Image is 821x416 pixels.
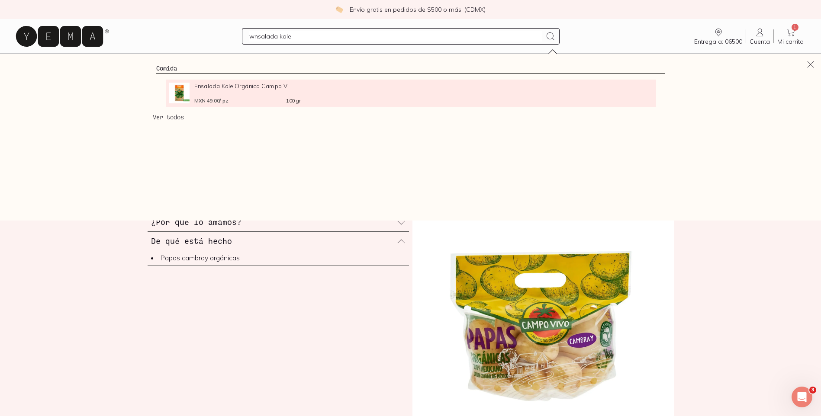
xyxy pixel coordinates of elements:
[777,38,804,45] span: Mi carrito
[169,83,190,103] img: Ensalada Kale Orgánica Campo Vivo
[335,6,343,13] img: check
[792,24,798,31] span: 1
[169,83,652,103] a: Ensalada Kale Orgánica Campo VivoEnsalada Kale Orgánica Campo V...MXN 49.00/ pz100 gr
[153,113,184,121] a: Ver todos
[746,27,773,45] a: Cuenta
[750,38,770,45] span: Cuenta
[691,27,746,45] a: Entrega a: 06500
[194,83,300,89] span: Ensalada Kale Orgánica Campo V...
[193,54,274,71] a: Los Imperdibles ⚡️
[151,216,241,227] h3: ¿Por qué lo amamos?
[151,235,232,246] h3: De qué está hecho
[194,98,229,103] span: MXN 49.00 / pz
[809,387,816,394] span: 3
[286,98,300,103] span: 100 gr
[792,387,812,407] iframe: Intercom live chat
[249,31,541,42] input: Busca los mejores productos
[156,64,177,72] a: Comida
[348,5,486,14] p: ¡Envío gratis en pedidos de $500 o más! (CDMX)
[151,253,406,262] li: Papas cambray orgánicas
[774,27,807,45] a: 1Mi carrito
[33,54,88,71] a: pasillo-todos-link
[292,54,360,71] a: Los estrenos ✨
[694,38,742,45] span: Entrega a: 06500
[116,54,176,71] a: Sucursales 📍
